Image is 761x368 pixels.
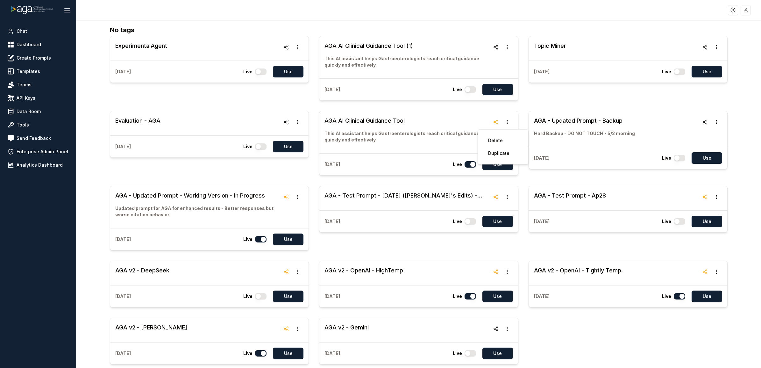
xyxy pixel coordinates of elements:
h3: AGA v2 - DeepSeek [115,266,169,275]
a: Data Room [5,106,71,117]
a: AGA v2 - [PERSON_NAME] [115,323,187,337]
button: Use [273,291,303,302]
a: AGA v2 - OpenAI - Tightly Temp. [534,266,623,280]
h3: AGA v2 - OpenAI - Tightly Temp. [534,266,623,275]
p: [DATE] [115,293,131,299]
button: Duplicate [483,148,523,159]
a: Use [479,348,513,359]
a: Use [688,152,722,164]
a: ExperimentalAgent [115,41,167,55]
p: Live [453,218,462,225]
p: [DATE] [324,218,340,225]
button: Use [273,66,303,77]
h3: ExperimentalAgent [115,41,167,50]
button: Use [482,291,513,302]
span: Templates [17,68,40,75]
h3: AGA - Updated Prompt - Backup [534,116,635,125]
p: [DATE] [534,293,550,299]
p: Live [453,350,462,357]
button: Use [273,141,303,152]
p: [DATE] [534,69,550,75]
a: Use [269,291,303,302]
h3: AGA v2 - [PERSON_NAME] [115,323,187,332]
p: Live [243,69,252,75]
a: Dashboard [5,39,71,50]
h3: Evaluation - AGA [115,116,160,125]
a: AGA AI Clinical Guidance ToolThis AI assistant helps Gastroenterologists reach critical guidance ... [324,116,490,148]
a: AGA v2 - OpenAI - HighTemp [324,266,403,280]
a: Use [688,66,722,77]
h3: AGA v2 - Gemini [324,323,369,332]
h3: Topic Miner [534,41,566,50]
a: Evaluation - AGA [115,116,160,130]
a: AGA AI Clinical Guidance Tool (1)This AI assistant helps Gastroenterologists reach critical guida... [324,41,490,73]
p: Live [243,350,252,357]
a: Tools [5,119,71,131]
p: Live [243,236,252,242]
a: Topic Miner [534,41,566,55]
a: Use [479,216,513,227]
span: Chat [17,28,27,34]
a: Use [269,141,303,152]
button: Use [273,348,303,359]
a: Analytics Dashboard [5,159,71,171]
h3: AGA AI Clinical Guidance Tool [324,116,490,125]
a: Use [269,66,303,77]
p: This AI assistant helps Gastroenterologists reach critical guidance quickly and effectively. [324,130,490,143]
span: Teams [17,82,32,88]
p: Live [662,155,671,161]
a: Enterprise Admin Panel [5,146,71,157]
p: Live [243,143,252,150]
button: Use [482,216,513,227]
button: Delete [483,135,523,146]
p: This AI assistant helps Gastroenterologists reach critical guidance quickly and effectively. [324,55,490,68]
p: [DATE] [324,350,340,357]
button: Use [692,291,722,302]
p: Hard Backup - DO NOT TOUCH - 5/2 morning [534,130,635,137]
span: Send Feedback [17,135,51,141]
p: [DATE] [115,350,131,357]
a: Chat [5,25,71,37]
a: Use [479,84,513,95]
p: [DATE] [115,69,131,75]
a: Use [269,234,303,245]
span: Create Prompts [17,55,51,61]
p: Live [243,293,252,299]
p: [DATE] [324,293,340,299]
button: Use [482,348,513,359]
span: Enterprise Admin Panel [17,148,68,155]
a: Use [688,291,722,302]
h3: AGA v2 - OpenAI - HighTemp [324,266,403,275]
img: placeholder-user.jpg [741,5,750,15]
p: [DATE] [534,155,550,161]
p: Live [453,161,462,168]
img: feedback [8,135,14,141]
p: Live [453,293,462,299]
button: Use [692,152,722,164]
p: [DATE] [324,86,340,93]
a: Use [269,348,303,359]
p: [DATE] [115,143,131,150]
a: AGA v2 - DeepSeek [115,266,169,280]
a: Use [688,216,722,227]
a: Create Prompts [5,52,71,64]
p: Live [662,293,671,299]
p: [DATE] [534,218,550,225]
p: Live [662,218,671,225]
span: Tools [17,122,29,128]
p: [DATE] [324,161,340,168]
span: Data Room [17,108,41,115]
a: Teams [5,79,71,90]
h3: AGA AI Clinical Guidance Tool (1) [324,41,490,50]
h2: No tags [110,25,728,35]
p: Live [662,69,671,75]
a: AGA - Updated Prompt - BackupHard Backup - DO NOT TOUCH - 5/2 morning [534,116,635,142]
h3: AGA - Test Prompt - [DATE] ([PERSON_NAME]'s Edits) - better at citation, a bit robot and rigid. [324,191,490,200]
a: AGA - Test Prompt - [DATE] ([PERSON_NAME]'s Edits) - better at citation, a bit robot and rigid. [324,191,490,205]
a: Use [479,291,513,302]
p: Live [453,86,462,93]
button: Use [482,84,513,95]
span: Analytics Dashboard [17,162,63,168]
a: AGA - Test Prompt - Ap28 [534,191,606,205]
span: Dashboard [17,41,41,48]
